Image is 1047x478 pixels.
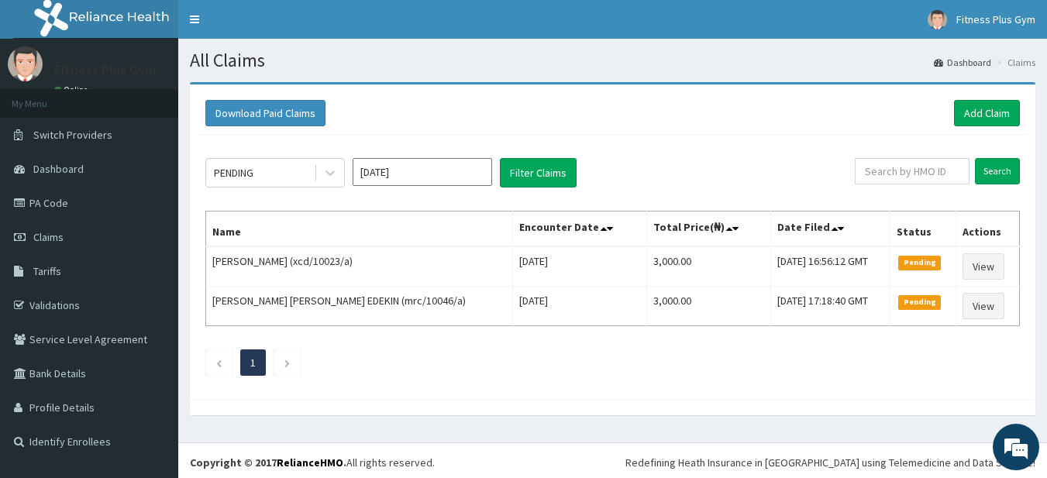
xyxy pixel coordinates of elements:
a: Online [54,84,91,95]
span: Pending [898,295,941,309]
td: [DATE] [513,287,647,326]
span: Tariffs [33,264,61,278]
a: RelianceHMO [277,456,343,469]
a: Page 1 is your current page [250,356,256,370]
span: Fitness Plus Gym [956,12,1035,26]
img: User Image [8,46,43,81]
span: Switch Providers [33,128,112,142]
span: Dashboard [33,162,84,176]
td: [DATE] 16:56:12 GMT [771,246,890,287]
a: View [963,293,1004,319]
img: User Image [928,10,947,29]
a: Next page [284,356,291,370]
th: Name [206,211,513,247]
input: Search by HMO ID [855,158,970,184]
td: 3,000.00 [646,246,770,287]
input: Select Month and Year [353,158,492,186]
div: Redefining Heath Insurance in [GEOGRAPHIC_DATA] using Telemedicine and Data Science! [625,455,1035,470]
td: [DATE] 17:18:40 GMT [771,287,890,326]
span: Pending [898,256,941,270]
a: View [963,253,1004,280]
h1: All Claims [190,50,1035,70]
td: [PERSON_NAME] [PERSON_NAME] EDEKIN (mrc/10046/a) [206,287,513,326]
td: [PERSON_NAME] (xcd/10023/a) [206,246,513,287]
th: Date Filed [771,211,890,247]
input: Search [975,158,1020,184]
td: 3,000.00 [646,287,770,326]
th: Status [890,211,956,247]
td: [DATE] [513,246,647,287]
strong: Copyright © 2017 . [190,456,346,469]
span: Claims [33,230,64,244]
li: Claims [993,56,1035,69]
a: Add Claim [954,100,1020,126]
button: Filter Claims [500,158,577,187]
div: PENDING [214,165,253,181]
a: Dashboard [934,56,991,69]
th: Actions [956,211,1020,247]
th: Total Price(₦) [646,211,770,247]
a: Previous page [215,356,222,370]
p: Fitness Plus Gym [54,63,156,77]
th: Encounter Date [513,211,647,247]
button: Download Paid Claims [205,100,325,126]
